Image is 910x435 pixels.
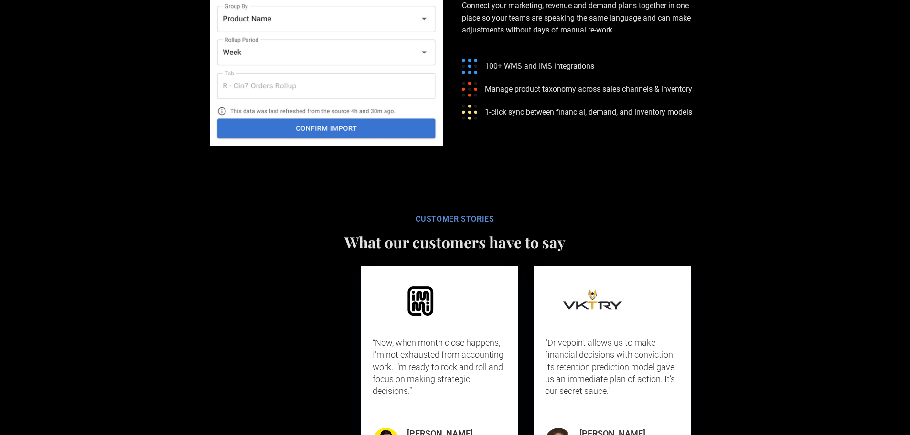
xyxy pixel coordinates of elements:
[485,106,692,118] p: 1-click sync between financial, demand, and inventory models
[485,83,692,95] p: Manage product taxonomy across sales channels & inventory
[485,60,594,72] p: 100+ WMS and IMS integrations
[373,337,507,397] p: “Now, when month close happens, I’m not exhausted from accounting work. I’m ready to rock and rol...
[279,233,632,251] h2: What our customers have to say
[545,337,679,397] p: "Drivepoint allows us to make financial decisions with conviction. Its retention prediction model...
[212,214,698,224] div: CUSTOMER STORIes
